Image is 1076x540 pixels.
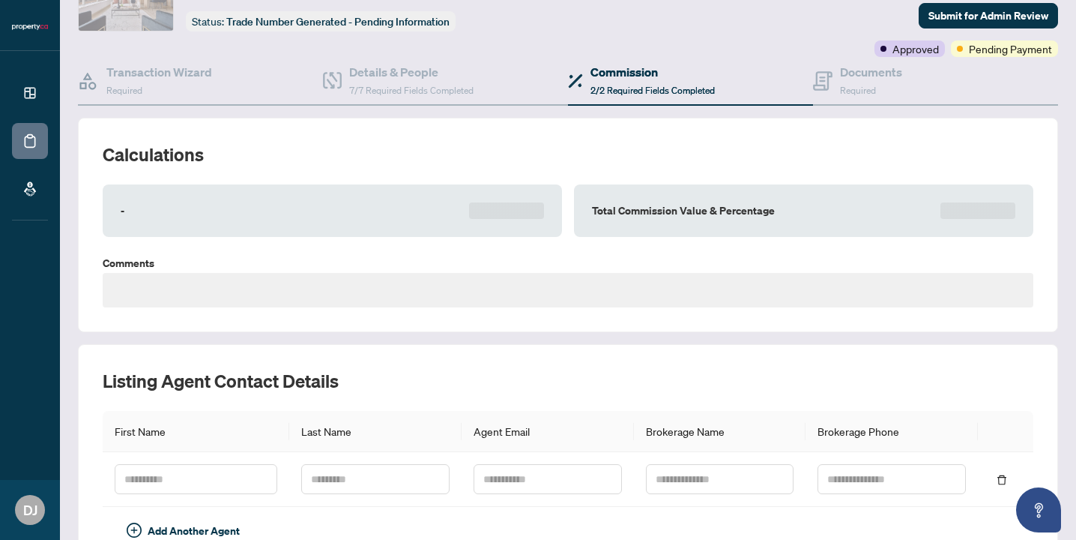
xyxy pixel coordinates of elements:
span: plus-circle [127,523,142,538]
span: Required [106,85,142,96]
span: delete [997,475,1007,485]
label: Comments [103,255,1033,271]
span: Pending Payment [969,40,1052,57]
div: Status: [186,11,456,31]
h2: Calculations [103,142,1033,166]
span: Approved [892,40,939,57]
label: - [121,202,124,219]
h4: Transaction Wizard [106,63,212,81]
th: Last Name [289,411,462,452]
span: Add Another Agent [148,523,240,539]
h2: Listing Agent Contact Details [103,369,1033,393]
span: 7/7 Required Fields Completed [349,85,474,96]
th: Agent Email [462,411,634,452]
span: Submit for Admin Review [928,4,1048,28]
span: DJ [23,499,37,520]
h4: Documents [840,63,902,81]
button: Submit for Admin Review [919,3,1058,28]
span: 2/2 Required Fields Completed [590,85,715,96]
button: Open asap [1016,487,1061,532]
span: Required [840,85,876,96]
h4: Details & People [349,63,474,81]
span: Trade Number Generated - Pending Information [226,15,450,28]
th: First Name [103,411,289,452]
img: logo [12,22,48,31]
label: Total Commission Value & Percentage [592,202,775,219]
h4: Commission [590,63,715,81]
th: Brokerage Name [634,411,806,452]
th: Brokerage Phone [806,411,978,452]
